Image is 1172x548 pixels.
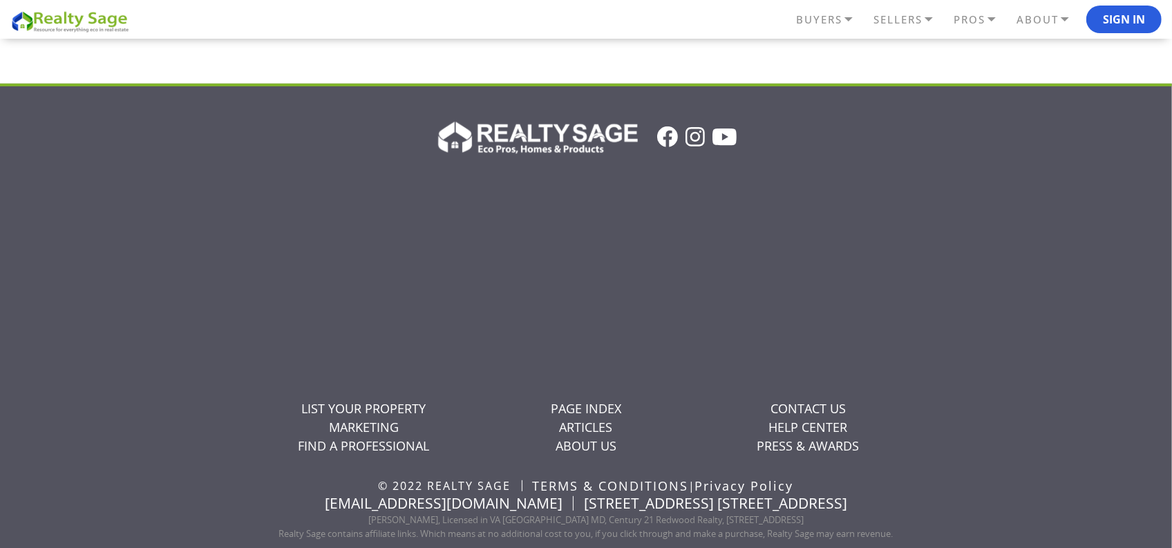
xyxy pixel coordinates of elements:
a: ABOUT US [556,437,616,454]
ul: | [254,480,918,492]
p: Realty Sage contains affiliate links. Which means at no additional cost to you, if you click thro... [254,529,918,538]
img: REALTY SAGE [10,9,135,33]
a: CONTACT US [771,400,846,417]
img: Realty Sage Logo [435,117,638,156]
a: PAGE INDEX [551,400,621,417]
a: FIND A PROFESSIONAL [298,437,429,454]
a: BUYERS [793,8,870,32]
a: HELP CENTER [769,419,848,435]
p: [PERSON_NAME], Licensed in VA [GEOGRAPHIC_DATA] MD, Century 21 Redwood Realty, [STREET_ADDRESS] [254,515,918,525]
li: [STREET_ADDRESS] [STREET_ADDRESS] [584,496,847,511]
a: [EMAIL_ADDRESS][DOMAIN_NAME] [325,493,563,513]
a: SELLERS [870,8,950,32]
a: Privacy Policy [695,478,794,494]
button: Sign In [1086,6,1162,33]
a: MARKETING [329,419,399,435]
a: PROS [950,8,1013,32]
a: TERMS & CONDITIONS [533,478,689,494]
a: LIST YOUR PROPERTY [301,400,426,417]
a: PRESS & AWARDS [757,437,860,454]
li: © 2022 REALTY SAGE [379,480,522,491]
a: ABOUT [1013,8,1086,32]
a: ARTICLES [559,419,612,435]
